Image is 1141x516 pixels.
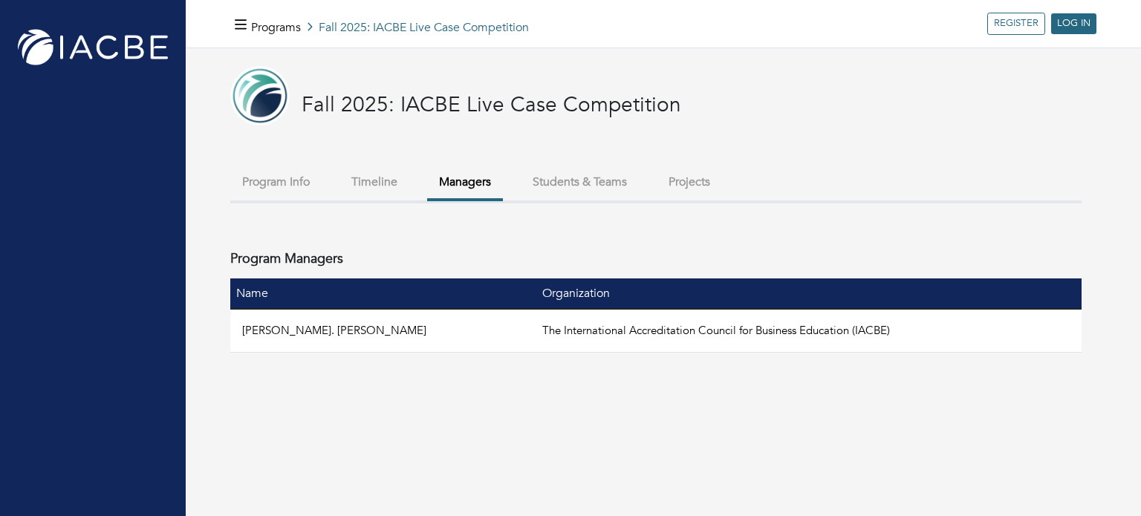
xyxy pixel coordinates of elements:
[521,166,639,198] button: Students & Teams
[230,251,343,267] h4: Program Managers
[251,21,529,35] h5: Fall 2025: IACBE Live Case Competition
[251,19,301,36] a: Programs
[339,166,409,198] button: Timeline
[536,278,1082,309] th: Organization
[427,166,503,201] button: Managers
[1051,13,1096,34] a: LOG IN
[542,323,890,338] a: The International Accreditation Council for Business Education (IACBE)
[242,323,426,338] a: [PERSON_NAME]. [PERSON_NAME]
[230,166,322,198] button: Program Info
[230,66,290,125] img: IACBE%20Page%20Photo.png
[657,166,722,198] button: Projects
[302,93,681,118] h3: Fall 2025: IACBE Live Case Competition
[987,13,1045,35] a: REGISTER
[15,26,171,68] img: IACBE_logo.png
[230,278,536,309] th: Name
